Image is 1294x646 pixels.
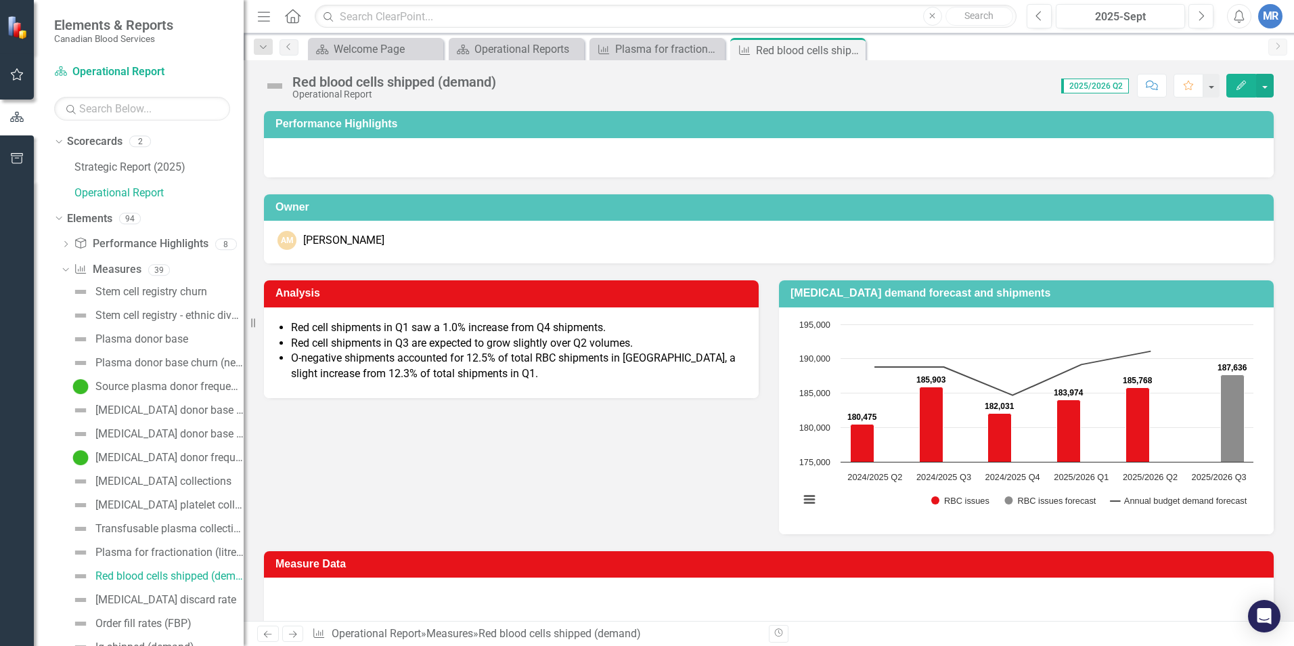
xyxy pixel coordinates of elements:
div: [MEDICAL_DATA] collections [95,475,231,488]
text: 2025/2026 Q3 [1192,472,1247,482]
input: Search ClearPoint... [315,5,1017,28]
a: [MEDICAL_DATA] discard rate [69,589,236,611]
div: [MEDICAL_DATA] donor base (active donors) [95,404,244,416]
a: Operational Reports [452,41,581,58]
a: Welcome Page [311,41,440,58]
svg: Interactive chart [793,318,1260,521]
div: Operational Reports [474,41,581,58]
img: ClearPoint Strategy [6,14,32,40]
path: 2024/2025 Q3, 185,903. RBC issues. [920,387,943,462]
img: Not Defined [72,497,89,513]
img: Not Defined [72,331,89,347]
div: 2 [129,136,151,148]
div: » » [312,626,759,642]
text: 183,974 [1054,388,1084,397]
text: 182,031 [985,402,1014,411]
div: [MEDICAL_DATA] platelet collections [95,499,244,511]
a: Performance Highlights [74,236,208,252]
path: 2025/2026 Q1, 183,974. RBC issues. [1057,400,1081,462]
div: AM [277,231,296,250]
div: 94 [119,213,141,224]
div: 8 [215,238,237,250]
img: Not Defined [72,307,89,324]
div: Plasma for fractionation (litres shipped) [615,41,721,58]
text: 187,636 [1218,363,1247,372]
div: [PERSON_NAME] [303,233,384,249]
a: Plasma donor base churn (new, reinstated, lapsed) [69,352,244,374]
a: [MEDICAL_DATA] donor base (active donors) [69,400,244,421]
button: 2025-Sept [1056,4,1185,28]
text: 2025/2026 Q1 [1054,472,1109,482]
div: Red blood cells shipped (demand) [95,570,244,582]
div: Open Intercom Messenger [1248,600,1280,632]
button: Search [945,7,1013,26]
path: 2024/2025 Q2, 180,475. RBC issues. [851,424,874,462]
input: Search Below... [54,97,230,121]
div: Welcome Page [334,41,440,58]
a: Strategic Report (2025) [74,160,244,175]
button: Show RBC issues [931,496,989,506]
text: 2024/2025 Q3 [916,472,971,482]
path: 2025/2026 Q2, 185,768. RBC issues. [1126,387,1150,462]
a: [MEDICAL_DATA] collections [69,471,231,492]
text: 175,000 [799,457,830,467]
button: Show Annual budget demand forecast [1111,496,1247,506]
img: Not Defined [72,473,89,490]
span: O-negative shipments accounted for 12.5% of total RBC shipments in [GEOGRAPHIC_DATA], a slight in... [291,351,736,380]
a: Plasma for fractionation (litres collected) [69,542,244,563]
div: 2025-Sept [1061,9,1180,25]
button: MR [1258,4,1282,28]
div: Plasma donor base [95,333,188,345]
span: Red cell shipments in Q1 saw a 1.0% increase from Q4 shipments. [291,321,606,334]
button: View chart menu, Chart [800,490,819,509]
h3: Performance Highlights [275,118,1267,130]
text: 195,000 [799,320,830,330]
div: [MEDICAL_DATA] donor base churn (new, reinstated, lapsed) [95,428,244,440]
a: [MEDICAL_DATA] platelet collections [69,494,244,516]
a: Order fill rates (FBP) [69,613,192,634]
text: 185,768 [1123,376,1153,385]
img: Not Defined [72,568,89,584]
path: 2024/2025 Q4, 182,031. RBC issues. [988,413,1012,462]
h3: Owner [275,201,1267,213]
a: [MEDICAL_DATA] donor base churn (new, reinstated, lapsed) [69,423,244,445]
h3: Analysis [275,287,752,299]
a: Stem cell registry - ethnic diversity [69,305,244,326]
span: 2025/2026 Q2 [1061,79,1129,93]
div: Operational Report [292,89,496,100]
a: Operational Report [332,627,421,640]
text: 2024/2025 Q4 [985,472,1040,482]
div: Plasma for fractionation (litres collected) [95,546,244,559]
text: 2024/2025 Q2 [847,472,902,482]
h3: Measure Data [275,558,1267,570]
a: Plasma for fractionation (litres shipped) [593,41,721,58]
text: 180,475 [847,412,877,422]
div: 39 [148,264,170,276]
img: Not Defined [72,616,89,632]
a: Plasma donor base [69,328,188,350]
span: Search [964,10,994,21]
path: 2025/2026 Q3, 187,636. RBC issues forecast. [1221,374,1245,462]
div: Source plasma donor frequency [95,381,244,393]
img: On Target [72,379,89,395]
div: Stem cell registry churn [95,286,207,298]
a: Stem cell registry churn [69,281,207,303]
a: Scorecards [67,134,122,150]
a: Transfusable plasma collections (litres) [69,518,244,540]
a: Operational Report [54,64,223,80]
text: 185,903 [916,375,946,385]
text: 2025/2026 Q2 [1123,472,1178,482]
span: Red cell shipments in Q3 are expected to grow slightly over Q2 volumes. [291,337,633,349]
img: Not Defined [72,426,89,442]
span: Elements & Reports [54,17,173,33]
img: Not Defined [72,355,89,371]
text: 185,000 [799,388,830,398]
div: Red blood cells shipped (demand) [756,42,862,59]
img: Not Defined [72,402,89,418]
h3: [MEDICAL_DATA] demand forecast and shipments [790,287,1267,299]
a: [MEDICAL_DATA] donor frequency [69,447,244,469]
img: Not Defined [72,284,89,300]
img: On Target [72,450,89,466]
img: Not Defined [72,521,89,537]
